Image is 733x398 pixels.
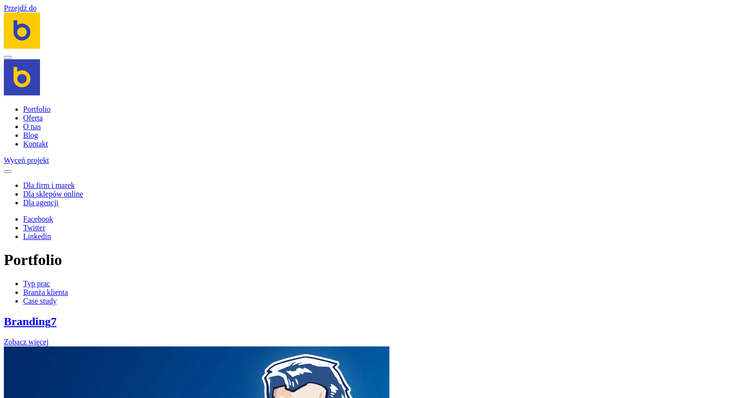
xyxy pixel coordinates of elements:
[4,338,49,346] a: Zobacz więcej
[23,181,75,189] a: Dla firm i marek
[23,199,58,207] a: Dla agencji
[51,315,56,328] span: 7
[23,224,45,232] a: Twitter
[4,13,40,49] img: Brandoo Group
[23,114,43,122] a: Oferta
[23,288,68,296] a: Branża klienta
[23,105,51,113] a: Portfolio
[4,156,49,164] a: Wyceń projekt
[23,232,51,240] a: Linkedin
[23,122,41,131] a: O nas
[4,59,40,95] img: Brandoo Group
[23,215,53,223] a: Facebook
[4,251,729,269] h1: Portfolio
[4,315,56,328] a: Branding7
[4,56,12,59] button: Navigation
[23,140,48,148] a: Kontakt
[23,131,38,139] a: Blog
[23,190,83,198] a: Dla sklepów online
[23,279,50,288] a: Typ prac
[23,297,57,305] a: Case study
[4,170,12,173] button: Close
[4,4,37,12] a: Przejdź do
